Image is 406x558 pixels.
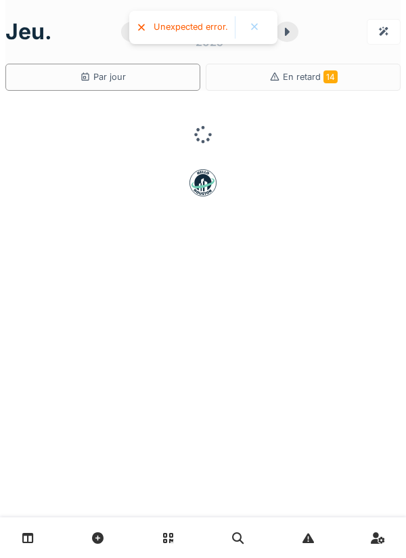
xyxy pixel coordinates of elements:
[80,70,126,83] div: Par jour
[5,19,52,45] h1: jeu.
[154,22,228,33] div: Unexpected error.
[189,169,217,196] img: badge-BVDL4wpA.svg
[283,72,338,82] span: En retard
[323,70,338,83] span: 14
